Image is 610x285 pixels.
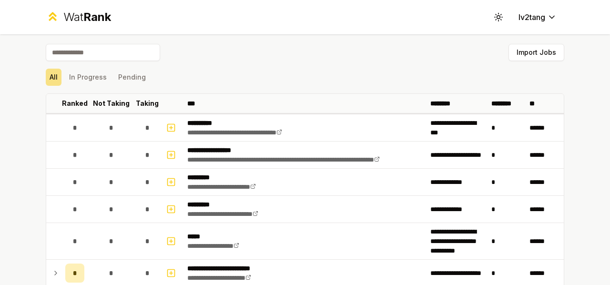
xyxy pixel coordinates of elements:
[508,44,564,61] button: Import Jobs
[518,11,545,23] span: lv2tang
[511,9,564,26] button: lv2tang
[65,69,111,86] button: In Progress
[136,99,159,108] p: Taking
[83,10,111,24] span: Rank
[114,69,150,86] button: Pending
[46,69,61,86] button: All
[46,10,111,25] a: WatRank
[62,99,88,108] p: Ranked
[63,10,111,25] div: Wat
[93,99,130,108] p: Not Taking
